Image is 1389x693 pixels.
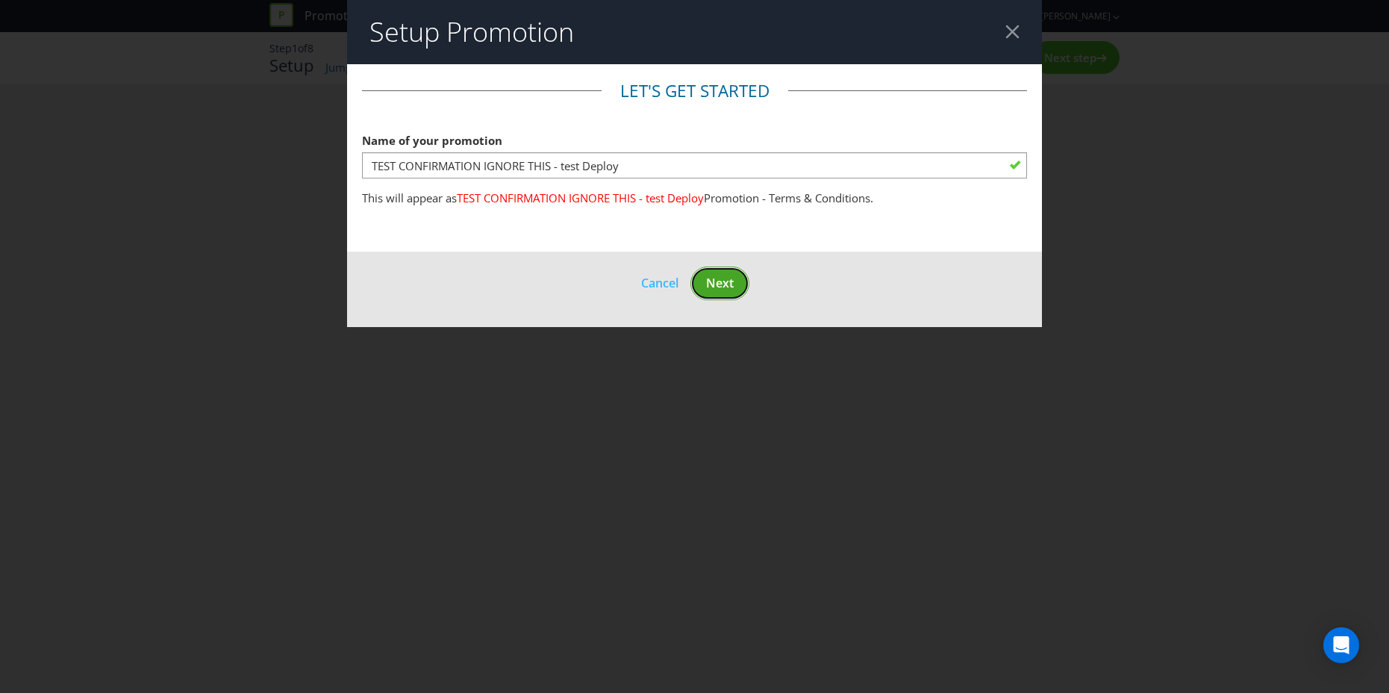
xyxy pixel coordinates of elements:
div: Open Intercom Messenger [1323,627,1359,663]
span: This will appear as [362,190,457,205]
span: Name of your promotion [362,133,502,148]
button: Cancel [640,273,679,293]
legend: Let's get started [602,79,788,103]
span: Next [706,275,734,291]
input: e.g. My Promotion [362,152,1027,178]
span: Cancel [641,275,678,291]
h2: Setup Promotion [369,17,574,47]
button: Next [690,267,749,300]
span: Promotion - Terms & Conditions. [704,190,873,205]
span: TEST CONFIRMATION IGNORE THIS - test Deploy [457,190,704,205]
